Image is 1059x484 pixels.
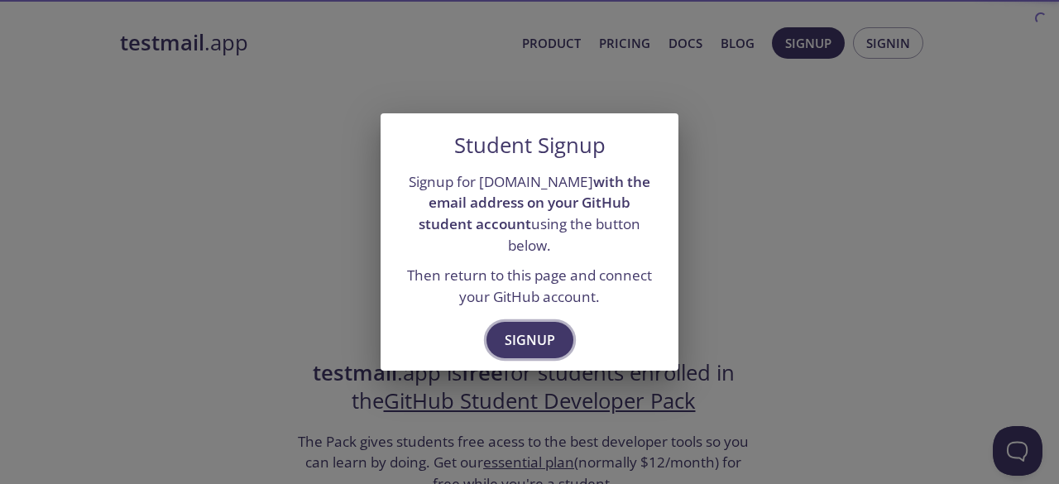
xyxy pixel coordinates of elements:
[400,171,659,256] p: Signup for [DOMAIN_NAME] using the button below.
[486,322,573,358] button: Signup
[454,133,606,158] h5: Student Signup
[419,172,650,233] strong: with the email address on your GitHub student account
[505,328,555,352] span: Signup
[400,265,659,307] p: Then return to this page and connect your GitHub account.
